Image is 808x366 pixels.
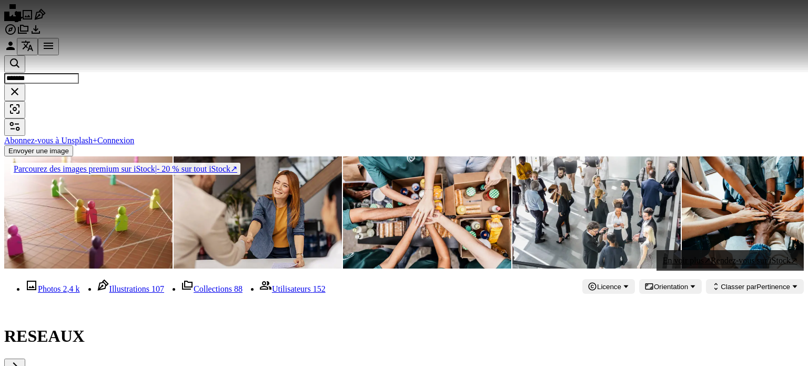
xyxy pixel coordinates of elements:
[11,163,240,175] div: - 20 % sur tout iStock ↗
[706,279,804,294] button: Classer parPertinence
[4,84,25,101] button: Effacer
[313,284,326,293] span: 152
[343,156,511,269] img: Gros plan de bénévoles avec les mains empilées lors d’une activité de don à l’extérieur
[38,38,59,55] button: Menu
[14,164,157,173] span: Parcourez des images premium sur iStock |
[4,101,25,118] button: Recherche de visuels
[656,250,804,271] a: En voir plus↗Rendez-vous sur iStock↗
[151,284,164,293] span: 107
[512,156,681,269] img: Des professionnels diversifiés engagés dans un réseautage d’affaires animé
[29,28,42,37] a: Historique de téléchargement
[25,284,80,293] a: Photos 2,4 k
[4,55,804,118] form: Rechercher des visuels sur tout le site
[97,136,134,145] a: Connexion
[4,145,73,156] button: Envoyer une image
[4,136,97,145] a: Abonnez-vous à Unsplash+
[63,284,80,293] span: 2,4 k
[21,14,34,23] a: Photos
[721,283,756,291] span: Classer par
[4,118,25,136] button: Filtres
[639,279,702,294] button: Orientation
[4,55,25,73] button: Rechercher sur Unsplash
[181,284,243,293] a: Collections 88
[4,327,804,346] h1: RESEAUX
[34,14,46,23] a: Illustrations
[234,284,243,293] span: 88
[4,45,17,54] a: Connexion / S’inscrire
[654,283,688,291] span: Orientation
[17,38,38,55] button: Langue
[4,14,21,23] a: Accueil — Unsplash
[4,156,173,269] img: Communication concept
[597,283,621,291] span: Licence
[711,256,797,265] span: Rendez-vous sur iStock ↗
[97,284,164,293] a: Illustrations 107
[174,156,342,269] img: Portrait d’une patronne sympathique serrant la main d’un nouveau membre de l’équipe lors d’une ré...
[17,28,29,37] a: Collections
[721,283,790,291] span: Pertinence
[4,156,247,181] a: Parcourez des images premium sur iStock|- 20 % sur tout iStock↗
[4,28,17,37] a: Explorer
[663,256,711,265] span: En voir plus ↗
[259,284,326,293] a: Utilisateurs 152
[582,279,635,294] button: Licence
